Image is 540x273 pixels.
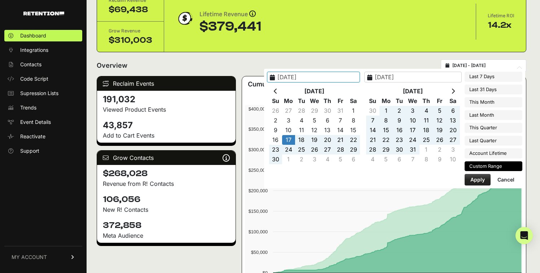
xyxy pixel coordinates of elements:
td: 13 [321,125,334,135]
div: $69,438 [109,4,152,15]
a: Trends [4,102,82,113]
td: 31 [406,145,420,155]
td: 9 [433,155,446,164]
td: 25 [295,145,308,155]
h4: 43,857 [103,120,230,131]
td: 11 [420,116,433,125]
text: $400,000 [249,106,268,112]
button: Apply [465,174,491,185]
td: 29 [347,145,360,155]
td: 22 [347,135,360,145]
text: $200,000 [249,188,268,193]
td: 6 [321,116,334,125]
td: 24 [282,145,295,155]
th: Fr [433,96,446,106]
td: 19 [433,125,446,135]
li: Last 31 Days [465,85,522,95]
td: 24 [406,135,420,145]
h4: 372,858 [103,220,230,231]
th: We [406,96,420,106]
td: 28 [295,106,308,116]
text: $350,000 [249,126,268,132]
td: 15 [379,125,393,135]
span: Event Details [20,118,51,126]
div: Reclaim Events [97,76,236,91]
td: 26 [433,135,446,145]
p: Revenue from R! Contacts [103,179,230,188]
td: 14 [366,125,379,135]
td: 6 [446,106,460,116]
td: 4 [366,155,379,164]
div: $310,003 [109,35,152,46]
text: $250,000 [249,167,268,173]
div: Lifetime ROI [488,12,514,19]
td: 16 [269,135,282,145]
td: 1 [347,106,360,116]
div: Grow Contacts [97,151,236,165]
td: 17 [282,135,295,145]
div: Grow Revenue [109,27,152,35]
td: 10 [406,116,420,125]
td: 30 [321,106,334,116]
td: 27 [446,135,460,145]
td: 4 [321,155,334,164]
td: 3 [406,106,420,116]
a: Integrations [4,44,82,56]
td: 8 [347,116,360,125]
th: Th [321,96,334,106]
td: 17 [406,125,420,135]
td: 8 [379,116,393,125]
td: 4 [295,116,308,125]
a: Support [4,145,82,157]
td: 5 [308,116,321,125]
li: Last Month [465,110,522,120]
th: Tu [393,96,406,106]
td: 21 [366,135,379,145]
li: Account Lifetime [465,148,522,158]
th: [DATE] [282,86,347,96]
td: 23 [393,135,406,145]
td: 29 [308,106,321,116]
td: 2 [269,116,282,125]
th: [DATE] [379,86,447,96]
h3: Cumulative Revenue [248,79,313,89]
td: 7 [334,116,347,125]
td: 8 [420,155,433,164]
h4: 191,032 [103,94,230,105]
td: 2 [393,106,406,116]
div: Lifetime Revenue [199,9,261,19]
th: Su [366,96,379,106]
td: 1 [379,106,393,116]
th: Mo [282,96,295,106]
th: Th [420,96,433,106]
td: 3 [446,145,460,155]
text: $150,000 [249,209,268,214]
td: 2 [295,155,308,164]
p: Add to Cart Events [103,131,230,140]
li: Last Quarter [465,136,522,146]
a: Code Script [4,73,82,85]
td: 30 [269,155,282,164]
td: 5 [433,106,446,116]
td: 6 [347,155,360,164]
th: Su [269,96,282,106]
td: 1 [420,145,433,155]
td: 12 [433,116,446,125]
td: 1 [282,155,295,164]
td: 7 [406,155,420,164]
li: This Month [465,97,522,107]
li: Custom Range [465,161,522,171]
text: $50,000 [251,250,268,255]
td: 28 [366,145,379,155]
span: Code Script [20,75,48,82]
span: Dashboard [20,32,46,39]
td: 4 [420,106,433,116]
p: Viewed Product Events [103,105,230,114]
td: 29 [379,145,393,155]
td: 19 [308,135,321,145]
td: 13 [446,116,460,125]
div: Meta Audience [103,231,230,240]
td: 5 [334,155,347,164]
td: 31 [334,106,347,116]
div: 14.2x [488,19,514,31]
